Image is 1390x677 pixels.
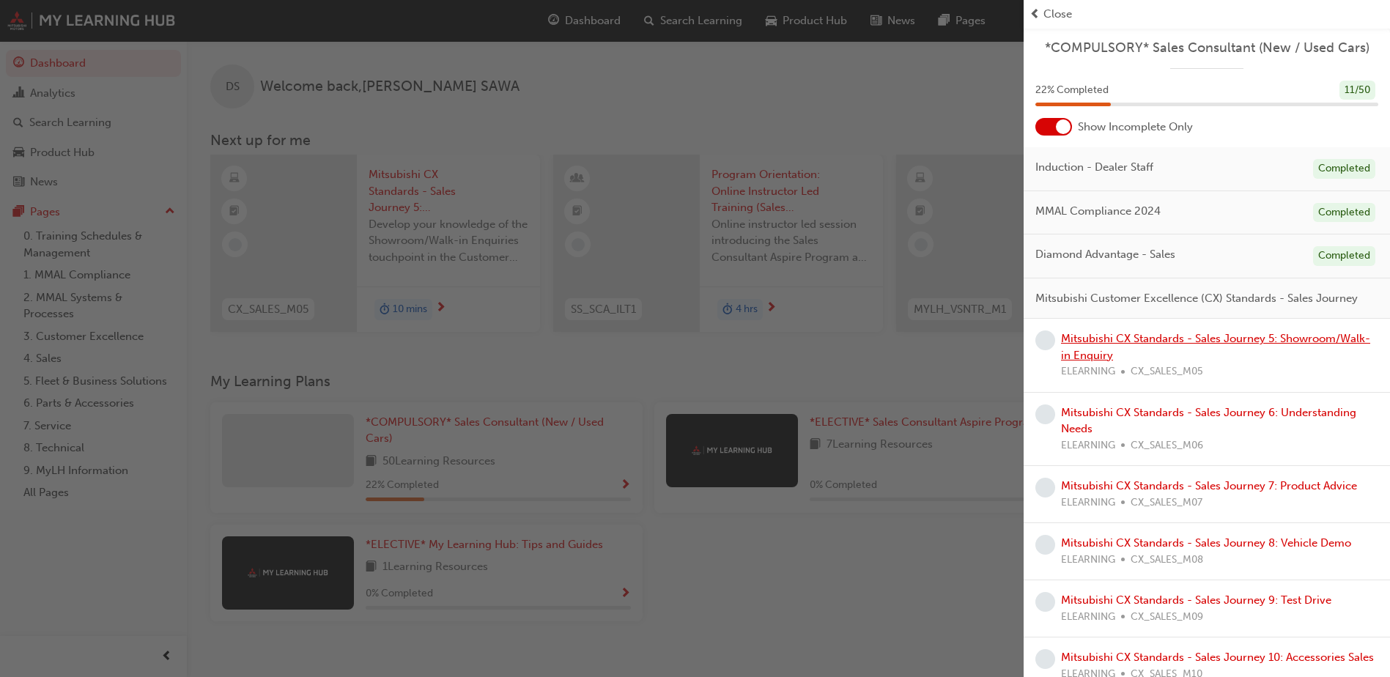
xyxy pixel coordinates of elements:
[1313,246,1375,266] div: Completed
[1035,246,1175,263] span: Diamond Advantage - Sales
[1061,552,1115,569] span: ELEARNING
[1043,6,1072,23] span: Close
[1035,478,1055,497] span: learningRecordVerb_NONE-icon
[1131,363,1203,380] span: CX_SALES_M05
[1035,82,1109,99] span: 22 % Completed
[1029,6,1040,23] span: prev-icon
[1035,404,1055,424] span: learningRecordVerb_NONE-icon
[1313,159,1375,179] div: Completed
[1339,81,1375,100] div: 11 / 50
[1035,290,1358,307] span: Mitsubishi Customer Excellence (CX) Standards - Sales Journey
[1061,651,1374,664] a: Mitsubishi CX Standards - Sales Journey 10: Accessories Sales
[1035,592,1055,612] span: learningRecordVerb_NONE-icon
[1035,535,1055,555] span: learningRecordVerb_NONE-icon
[1061,332,1370,362] a: Mitsubishi CX Standards - Sales Journey 5: Showroom/Walk-in Enquiry
[1061,536,1351,550] a: Mitsubishi CX Standards - Sales Journey 8: Vehicle Demo
[1035,159,1153,176] span: Induction - Dealer Staff
[1061,495,1115,511] span: ELEARNING
[1131,437,1203,454] span: CX_SALES_M06
[1061,593,1331,607] a: Mitsubishi CX Standards - Sales Journey 9: Test Drive
[1061,363,1115,380] span: ELEARNING
[1035,330,1055,350] span: learningRecordVerb_NONE-icon
[1061,609,1115,626] span: ELEARNING
[1029,6,1384,23] button: prev-iconClose
[1131,495,1202,511] span: CX_SALES_M07
[1035,203,1161,220] span: MMAL Compliance 2024
[1313,203,1375,223] div: Completed
[1131,609,1203,626] span: CX_SALES_M09
[1061,479,1357,492] a: Mitsubishi CX Standards - Sales Journey 7: Product Advice
[1131,552,1203,569] span: CX_SALES_M08
[1061,406,1356,436] a: Mitsubishi CX Standards - Sales Journey 6: Understanding Needs
[1061,437,1115,454] span: ELEARNING
[1035,649,1055,669] span: learningRecordVerb_NONE-icon
[1078,119,1193,136] span: Show Incomplete Only
[1035,40,1378,56] a: *COMPULSORY* Sales Consultant (New / Used Cars)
